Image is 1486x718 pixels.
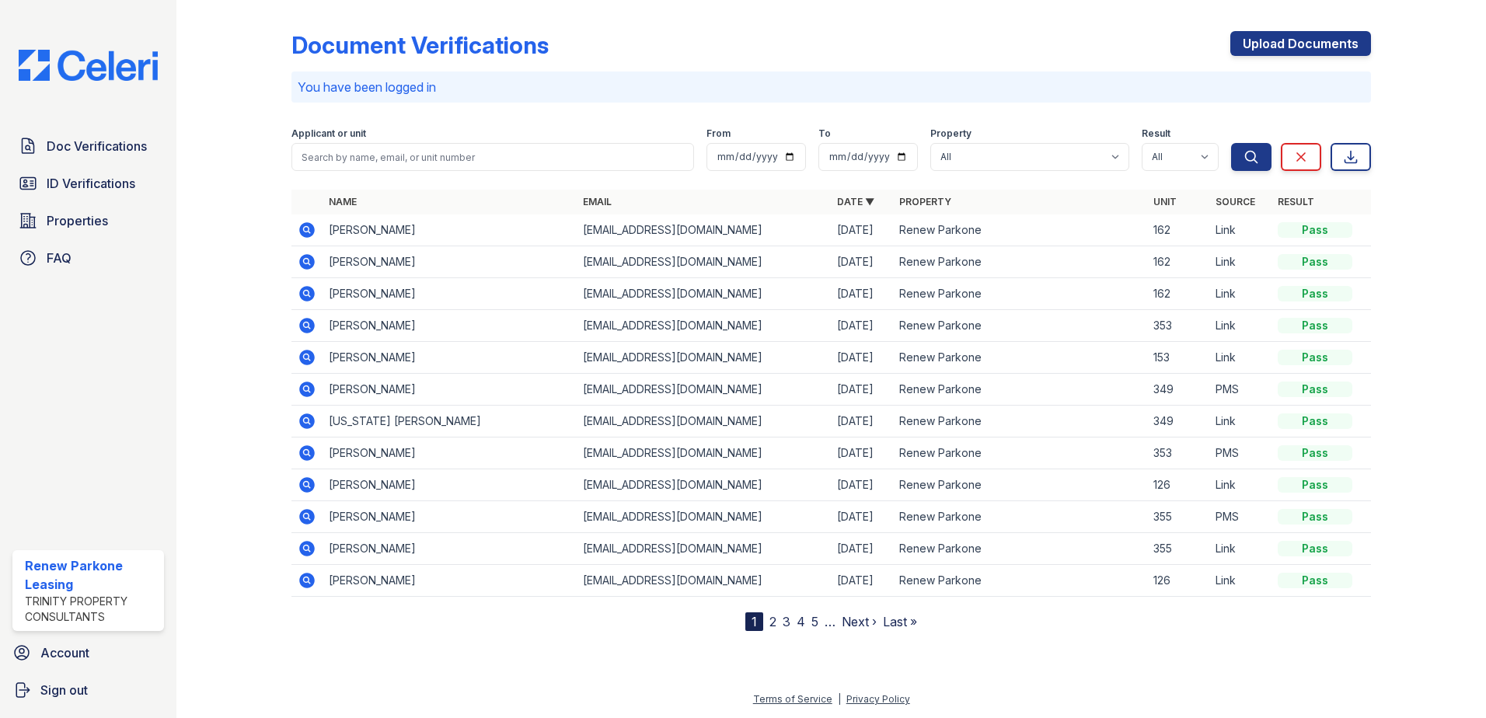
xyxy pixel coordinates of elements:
td: [US_STATE] [PERSON_NAME] [323,406,577,437]
div: Pass [1278,318,1352,333]
td: 355 [1147,501,1209,533]
label: Property [930,127,971,140]
div: Pass [1278,445,1352,461]
td: Renew Parkone [893,437,1147,469]
img: CE_Logo_Blue-a8612792a0a2168367f1c8372b55b34899dd931a85d93a1a3d3e32e68fde9ad4.png [6,50,170,81]
td: [PERSON_NAME] [323,565,577,597]
a: Doc Verifications [12,131,164,162]
td: [DATE] [831,278,893,310]
span: FAQ [47,249,72,267]
a: Name [329,196,357,207]
a: Sign out [6,674,170,706]
a: 3 [783,614,790,629]
a: Result [1278,196,1314,207]
a: Next › [842,614,877,629]
td: [PERSON_NAME] [323,437,577,469]
td: Renew Parkone [893,310,1147,342]
td: 353 [1147,437,1209,469]
td: [DATE] [831,533,893,565]
td: [PERSON_NAME] [323,214,577,246]
span: Sign out [40,681,88,699]
td: [EMAIL_ADDRESS][DOMAIN_NAME] [577,246,831,278]
td: [PERSON_NAME] [323,278,577,310]
td: Renew Parkone [893,214,1147,246]
td: [PERSON_NAME] [323,342,577,374]
td: Link [1209,214,1271,246]
label: To [818,127,831,140]
td: 349 [1147,406,1209,437]
a: Source [1216,196,1255,207]
td: Renew Parkone [893,565,1147,597]
a: Privacy Policy [846,693,910,705]
a: 5 [811,614,818,629]
td: 162 [1147,278,1209,310]
td: [DATE] [831,406,893,437]
label: Applicant or unit [291,127,366,140]
td: Renew Parkone [893,342,1147,374]
td: 126 [1147,469,1209,501]
td: Renew Parkone [893,246,1147,278]
td: [EMAIL_ADDRESS][DOMAIN_NAME] [577,501,831,533]
td: 353 [1147,310,1209,342]
td: [DATE] [831,246,893,278]
div: Pass [1278,509,1352,525]
td: Renew Parkone [893,406,1147,437]
a: Email [583,196,612,207]
span: Doc Verifications [47,137,147,155]
td: Renew Parkone [893,374,1147,406]
a: FAQ [12,242,164,274]
span: Properties [47,211,108,230]
td: [PERSON_NAME] [323,374,577,406]
td: Renew Parkone [893,469,1147,501]
td: [DATE] [831,501,893,533]
td: [EMAIL_ADDRESS][DOMAIN_NAME] [577,469,831,501]
a: 4 [797,614,805,629]
td: [EMAIL_ADDRESS][DOMAIN_NAME] [577,437,831,469]
td: [DATE] [831,565,893,597]
td: Link [1209,533,1271,565]
div: Document Verifications [291,31,549,59]
td: 162 [1147,214,1209,246]
div: Trinity Property Consultants [25,594,158,625]
div: Pass [1278,254,1352,270]
td: [PERSON_NAME] [323,533,577,565]
td: Link [1209,565,1271,597]
td: Link [1209,406,1271,437]
td: [EMAIL_ADDRESS][DOMAIN_NAME] [577,278,831,310]
div: Pass [1278,477,1352,493]
a: Unit [1153,196,1177,207]
td: Link [1209,342,1271,374]
td: [EMAIL_ADDRESS][DOMAIN_NAME] [577,214,831,246]
td: [EMAIL_ADDRESS][DOMAIN_NAME] [577,310,831,342]
td: [DATE] [831,342,893,374]
td: [PERSON_NAME] [323,469,577,501]
span: … [825,612,835,631]
label: From [706,127,731,140]
td: [DATE] [831,437,893,469]
td: [EMAIL_ADDRESS][DOMAIN_NAME] [577,565,831,597]
a: Last » [883,614,917,629]
span: ID Verifications [47,174,135,193]
div: Pass [1278,573,1352,588]
a: Upload Documents [1230,31,1371,56]
td: [EMAIL_ADDRESS][DOMAIN_NAME] [577,533,831,565]
p: You have been logged in [298,78,1365,96]
td: 162 [1147,246,1209,278]
a: Property [899,196,951,207]
td: Renew Parkone [893,533,1147,565]
td: [EMAIL_ADDRESS][DOMAIN_NAME] [577,406,831,437]
div: Pass [1278,350,1352,365]
span: Account [40,643,89,662]
td: [DATE] [831,469,893,501]
a: 2 [769,614,776,629]
td: [DATE] [831,214,893,246]
div: Pass [1278,222,1352,238]
div: Pass [1278,382,1352,397]
td: Link [1209,310,1271,342]
a: ID Verifications [12,168,164,199]
a: Date ▼ [837,196,874,207]
div: Pass [1278,541,1352,556]
div: Pass [1278,413,1352,429]
td: [PERSON_NAME] [323,246,577,278]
